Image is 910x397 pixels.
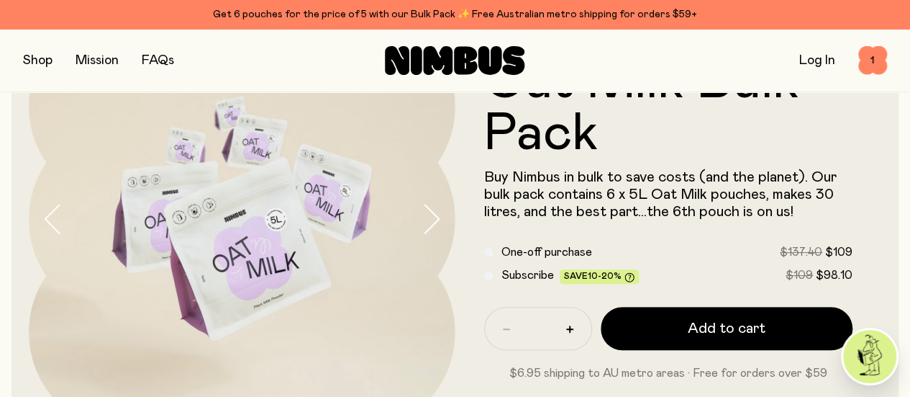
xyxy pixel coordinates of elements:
[601,307,853,350] button: Add to cart
[23,6,887,23] div: Get 6 pouches for the price of 5 with our Bulk Pack ✨ Free Australian metro shipping for orders $59+
[799,54,835,67] a: Log In
[564,272,634,282] span: Save
[142,54,174,67] a: FAQs
[588,272,622,280] span: 10-20%
[858,46,887,75] button: 1
[484,170,837,219] span: Buy Nimbus in bulk to save costs (and the planet). Our bulk pack contains 6 x 5L Oat Milk pouches...
[843,330,896,383] img: agent
[501,246,592,258] span: One-off purchase
[688,318,765,339] span: Add to cart
[76,54,119,67] a: Mission
[484,365,853,382] p: $6.95 shipping to AU metro areas · Free for orders over $59
[825,246,852,258] span: $109
[786,269,813,281] span: $109
[816,269,852,281] span: $98.10
[484,56,853,160] h1: Oat Milk Bulk Pack
[780,246,822,258] span: $137.40
[501,269,554,281] span: Subscribe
